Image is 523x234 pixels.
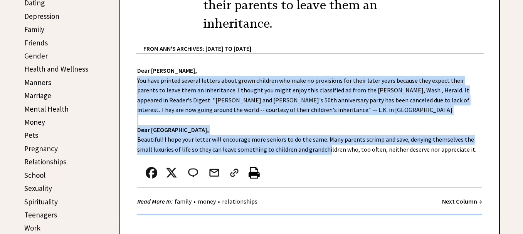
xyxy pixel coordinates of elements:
a: Pets [24,130,38,140]
img: x_small.png [166,167,177,179]
a: Depression [24,12,59,21]
img: message_round%202.png [187,167,200,179]
a: Spirituality [24,197,58,206]
img: facebook.png [146,167,157,179]
a: Sexuality [24,184,52,193]
a: Family [24,25,44,34]
strong: Dear [GEOGRAPHIC_DATA], [137,126,209,134]
a: Next Column → [442,197,482,205]
a: Relationships [24,157,66,166]
img: mail.png [209,167,220,179]
a: Work [24,223,40,232]
img: link_02.png [229,167,240,179]
div: From Ann's Archives: [DATE] to [DATE] [143,33,484,53]
a: School [24,170,45,180]
a: relationships [220,197,259,205]
a: money [196,197,218,205]
a: Teenagers [24,210,57,219]
strong: Dear [PERSON_NAME], [137,67,197,74]
strong: Read More In: [137,197,173,205]
a: Mental Health [24,104,69,114]
img: printer%20icon.png [249,167,260,179]
a: Health and Wellness [24,64,88,74]
a: Gender [24,51,48,60]
a: Manners [24,78,51,87]
a: Marriage [24,91,51,100]
a: family [173,197,193,205]
a: Money [24,117,45,127]
a: Friends [24,38,48,47]
div: You have printed several letters about grown children who make no provisions for their later year... [120,54,499,222]
div: • • [137,197,259,206]
a: Pregnancy [24,144,58,153]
